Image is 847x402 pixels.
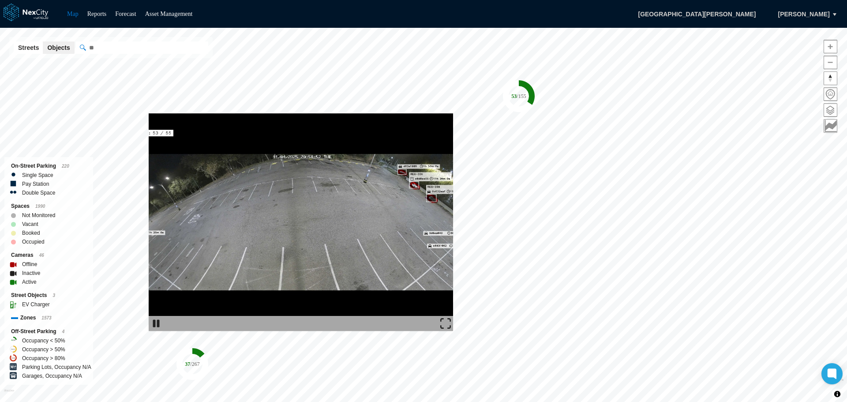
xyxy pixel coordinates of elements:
[22,354,65,363] label: Occupancy > 80%
[11,327,86,336] div: Off-Street Parking
[503,80,535,112] div: Map marker
[440,318,451,329] img: expand
[22,260,37,269] label: Offline
[22,171,53,180] label: Single Space
[22,300,50,309] label: EV Charger
[62,164,69,169] span: 220
[22,345,65,354] label: Occupancy > 50%
[22,278,37,286] label: Active
[4,389,14,399] a: Mapbox homepage
[35,204,45,209] span: 1990
[115,11,136,17] a: Forecast
[52,293,55,298] span: 3
[176,348,208,380] div: Map marker
[22,237,45,246] label: Occupied
[14,41,43,54] button: Streets
[22,220,38,229] label: Vacant
[185,361,190,367] tspan: 37
[67,11,79,17] a: Map
[11,251,86,260] div: Cameras
[824,71,837,85] button: Reset bearing to north
[824,87,837,101] button: Home
[824,72,837,85] span: Reset bearing to north
[22,188,55,197] label: Double Space
[22,211,55,220] label: Not Monitored
[629,7,765,22] span: [GEOGRAPHIC_DATA][PERSON_NAME]
[824,103,837,117] button: Layers management
[11,202,86,211] div: Spaces
[22,229,40,237] label: Booked
[832,389,843,399] button: Toggle attribution
[145,11,193,17] a: Asset Management
[149,113,453,331] img: video
[824,56,837,69] button: Zoom out
[190,361,199,367] tspan: / 267
[18,43,39,52] span: Streets
[517,93,526,99] tspan: / 155
[47,43,70,52] span: Objects
[824,40,837,53] button: Zoom in
[62,329,65,334] span: 4
[835,389,840,399] span: Toggle attribution
[511,93,517,99] tspan: 53
[39,253,44,258] span: 46
[22,372,82,380] label: Garages, Occupancy N/A
[778,10,830,19] span: [PERSON_NAME]
[43,41,74,54] button: Objects
[22,336,65,345] label: Occupancy < 50%
[87,11,107,17] a: Reports
[22,363,91,372] label: Parking Lots, Occupancy N/A
[151,318,161,329] img: play
[11,313,86,323] div: Zones
[824,119,837,133] button: Key metrics
[11,162,86,171] div: On-Street Parking
[22,269,40,278] label: Inactive
[41,316,51,320] span: 1573
[11,291,86,300] div: Street Objects
[769,7,839,22] button: [PERSON_NAME]
[22,180,49,188] label: Pay Station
